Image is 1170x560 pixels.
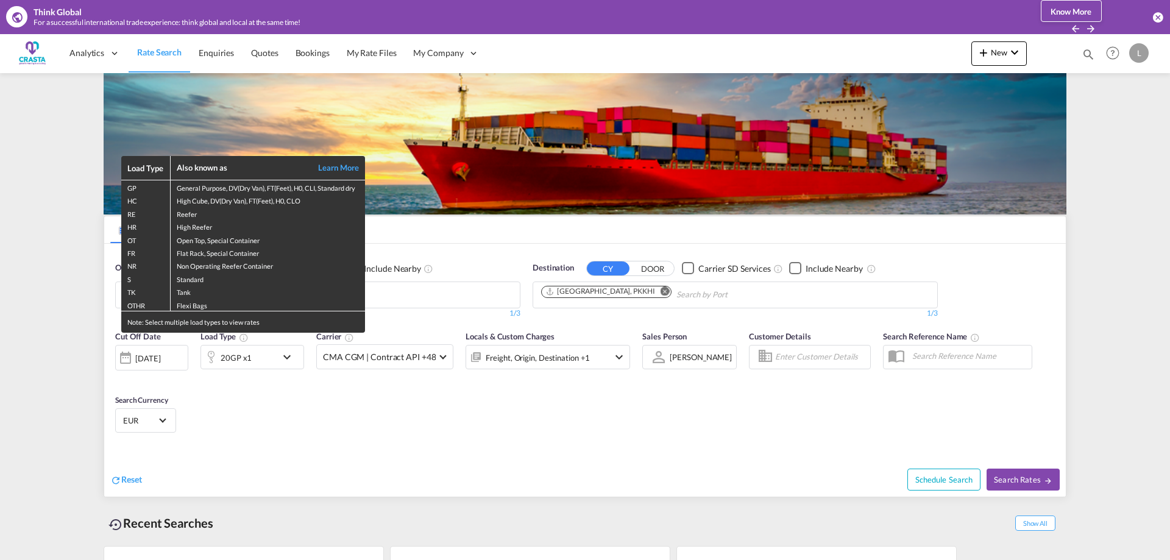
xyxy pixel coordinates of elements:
[170,207,365,219] td: Reefer
[121,285,170,297] td: TK
[170,258,365,271] td: Non Operating Reefer Container
[170,285,365,297] td: Tank
[170,219,365,232] td: High Reefer
[121,193,170,206] td: HC
[121,207,170,219] td: RE
[121,272,170,285] td: S
[121,233,170,246] td: OT
[170,233,365,246] td: Open Top, Special Container
[121,219,170,232] td: HR
[170,298,365,311] td: Flexi Bags
[170,246,365,258] td: Flat Rack, Special Container
[121,246,170,258] td: FR
[121,180,170,194] td: GP
[121,298,170,311] td: OTHR
[170,180,365,194] td: General Purpose, DV(Dry Van), FT(Feet), H0, CLI, Standard dry
[121,311,365,333] div: Note: Select multiple load types to view rates
[305,162,360,173] a: Learn More
[170,272,365,285] td: Standard
[177,162,305,173] div: Also known as
[170,193,365,206] td: High Cube, DV(Dry Van), FT(Feet), H0, CLO
[121,156,170,180] th: Load Type
[121,258,170,271] td: NR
